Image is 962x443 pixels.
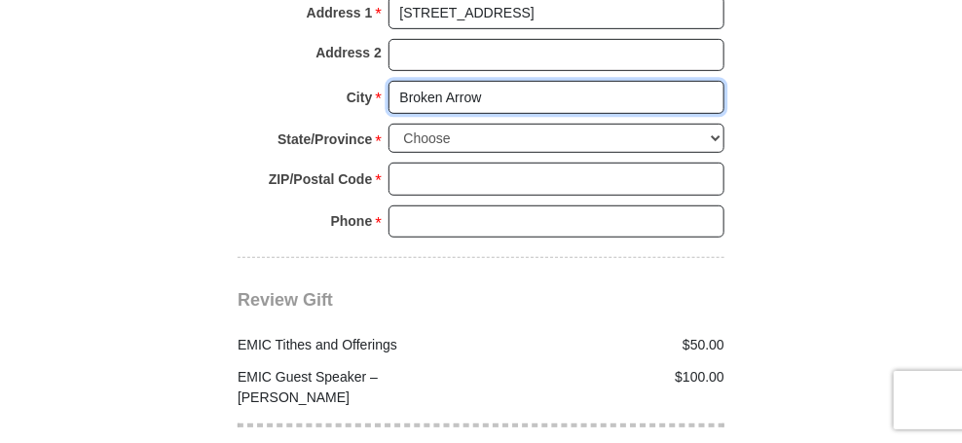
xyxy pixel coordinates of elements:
div: $50.00 [481,335,735,355]
strong: Phone [331,207,373,235]
span: Review Gift [238,290,333,310]
strong: Address 2 [315,39,382,66]
div: EMIC Guest Speaker – [PERSON_NAME] [228,367,482,408]
div: $100.00 [481,367,735,408]
strong: ZIP/Postal Code [269,166,373,193]
strong: City [347,84,372,111]
strong: State/Province [277,126,372,153]
div: EMIC Tithes and Offerings [228,335,482,355]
